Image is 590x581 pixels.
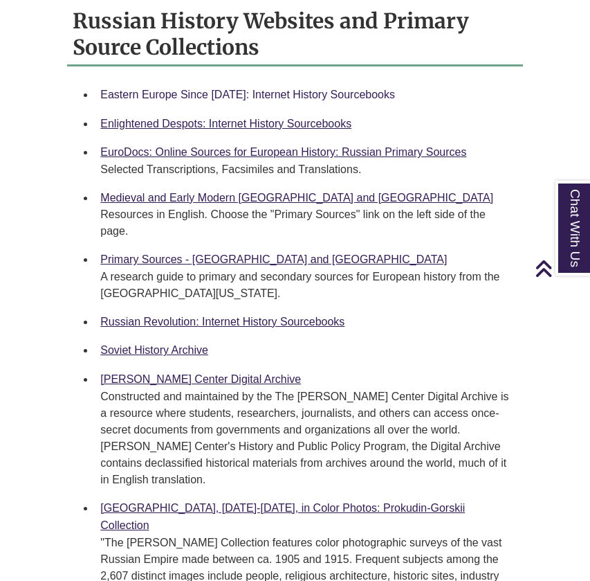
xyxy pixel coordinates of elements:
[67,3,522,66] h2: Russian History Websites and Primary Source Collections
[100,192,493,204] a: Medieval and Early Modern [GEOGRAPHIC_DATA] and [GEOGRAPHIC_DATA]
[100,161,511,178] div: Selected Transcriptions, Facsimiles and Translations.
[100,253,447,265] a: Primary Sources - [GEOGRAPHIC_DATA] and [GEOGRAPHIC_DATA]
[100,89,395,100] a: Eastern Europe Since [DATE]: Internet History Sourcebooks
[100,373,301,385] a: [PERSON_NAME] Center Digital Archive
[100,388,511,488] div: Constructed and maintained by the The [PERSON_NAME] Center Digital Archive is a resource where st...
[100,344,208,356] a: Soviet History Archive
[100,502,465,532] a: [GEOGRAPHIC_DATA], [DATE]-[DATE], in Color Photos: Prokudin-Gorskii Collection
[100,206,511,240] div: Resources in English. Choose the "Primary Sources" link on the left side of the page.
[100,316,344,328] a: Russian Revolution: Internet History Sourcebooks
[100,269,511,302] div: A research guide to primary and secondary sources for European history from the [GEOGRAPHIC_DATA]...
[100,118,351,129] a: Enlightened Despots: Internet History Sourcebooks
[535,259,587,278] a: Back to Top
[100,146,466,158] a: EuroDocs: Online Sources for European History: Russian Primary Sources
